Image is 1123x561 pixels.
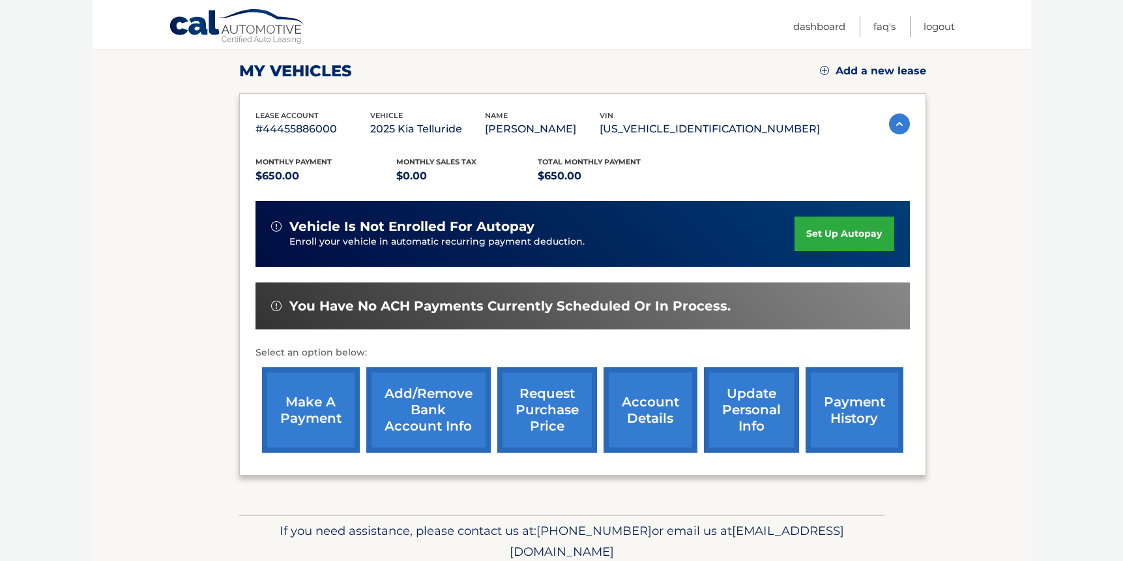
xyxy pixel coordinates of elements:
span: name [485,111,508,120]
img: add.svg [820,66,829,75]
span: You have no ACH payments currently scheduled or in process. [289,298,731,314]
a: update personal info [704,367,799,453]
span: lease account [255,111,319,120]
span: vehicle [370,111,403,120]
p: #44455886000 [255,120,370,138]
a: Cal Automotive [169,8,306,46]
p: $0.00 [396,167,538,185]
p: $650.00 [255,167,397,185]
a: payment history [806,367,903,453]
p: Enroll your vehicle in automatic recurring payment deduction. [289,235,795,249]
p: Select an option below: [255,345,910,361]
span: [EMAIL_ADDRESS][DOMAIN_NAME] [510,523,844,559]
a: Add/Remove bank account info [366,367,491,453]
img: alert-white.svg [271,301,282,311]
a: Add a new lease [820,65,926,78]
a: account details [604,367,697,453]
span: vin [600,111,613,120]
img: alert-white.svg [271,221,282,232]
a: request purchase price [497,367,597,453]
p: $650.00 [538,167,679,185]
p: 2025 Kia Telluride [370,120,485,138]
a: Logout [924,16,955,37]
span: Monthly Payment [255,157,332,166]
a: set up autopay [795,217,894,251]
a: Dashboard [793,16,845,37]
span: [PHONE_NUMBER] [536,523,652,538]
a: FAQ's [873,16,896,37]
p: [PERSON_NAME] [485,120,600,138]
img: accordion-active.svg [889,114,910,134]
p: [US_VEHICLE_IDENTIFICATION_NUMBER] [600,120,820,138]
span: Monthly sales Tax [396,157,476,166]
a: make a payment [262,367,360,453]
span: Total Monthly Payment [538,157,641,166]
span: vehicle is not enrolled for autopay [289,219,534,235]
h2: my vehicles [239,61,352,81]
